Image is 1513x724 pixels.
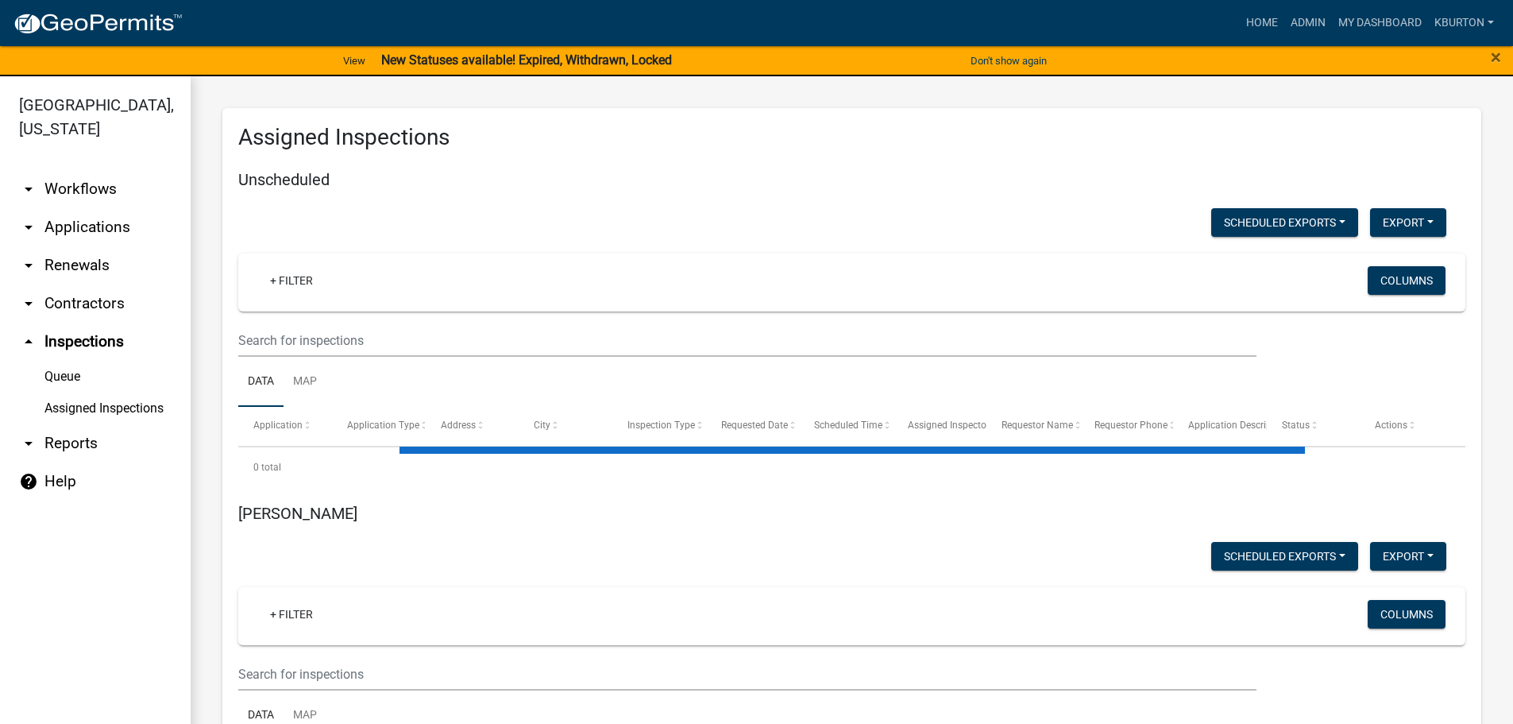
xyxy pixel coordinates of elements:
[337,48,372,74] a: View
[1188,420,1288,431] span: Application Description
[238,407,332,445] datatable-header-cell: Application
[238,504,1465,523] h5: [PERSON_NAME]
[1079,407,1173,445] datatable-header-cell: Requestor Phone
[893,407,986,445] datatable-header-cell: Assigned Inspector
[19,434,38,453] i: arrow_drop_down
[1332,8,1428,38] a: My Dashboard
[534,420,550,431] span: City
[1370,208,1446,237] button: Export
[19,256,38,275] i: arrow_drop_down
[1491,46,1501,68] span: ×
[257,266,326,295] a: + Filter
[1002,420,1073,431] span: Requestor Name
[284,357,326,408] a: Map
[964,48,1053,74] button: Don't show again
[705,407,799,445] datatable-header-cell: Requested Date
[238,447,1465,487] div: 0 total
[19,294,38,313] i: arrow_drop_down
[1491,48,1501,67] button: Close
[381,52,672,68] strong: New Statuses available! Expired, Withdrawn, Locked
[1211,208,1358,237] button: Scheduled Exports
[238,357,284,408] a: Data
[814,420,882,431] span: Scheduled Time
[332,407,426,445] datatable-header-cell: Application Type
[1240,8,1284,38] a: Home
[986,407,1080,445] datatable-header-cell: Requestor Name
[1428,8,1500,38] a: kburton
[19,332,38,351] i: arrow_drop_up
[1284,8,1332,38] a: Admin
[257,600,326,629] a: + Filter
[441,420,476,431] span: Address
[425,407,519,445] datatable-header-cell: Address
[238,124,1465,151] h3: Assigned Inspections
[908,420,990,431] span: Assigned Inspector
[612,407,706,445] datatable-header-cell: Inspection Type
[347,420,419,431] span: Application Type
[19,180,38,199] i: arrow_drop_down
[1267,407,1361,445] datatable-header-cell: Status
[238,658,1256,691] input: Search for inspections
[19,218,38,237] i: arrow_drop_down
[799,407,893,445] datatable-header-cell: Scheduled Time
[1211,542,1358,571] button: Scheduled Exports
[1094,420,1168,431] span: Requestor Phone
[1173,407,1267,445] datatable-header-cell: Application Description
[238,170,1465,189] h5: Unscheduled
[721,420,788,431] span: Requested Date
[1282,420,1310,431] span: Status
[627,420,695,431] span: Inspection Type
[1375,420,1407,431] span: Actions
[1368,266,1445,295] button: Columns
[1368,600,1445,629] button: Columns
[1360,407,1453,445] datatable-header-cell: Actions
[253,420,303,431] span: Application
[519,407,612,445] datatable-header-cell: City
[238,324,1256,357] input: Search for inspections
[19,472,38,491] i: help
[1370,542,1446,571] button: Export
